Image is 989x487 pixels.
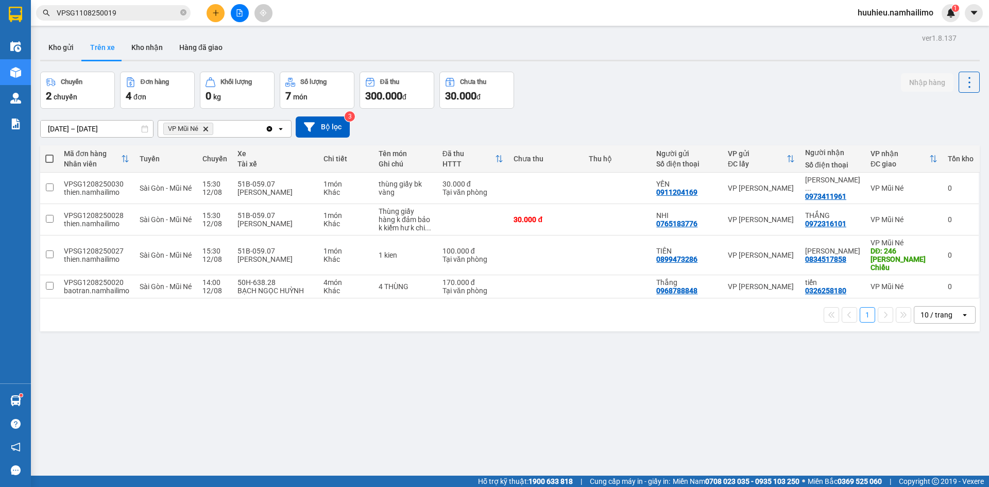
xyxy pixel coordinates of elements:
[323,211,368,220] div: 1 món
[728,251,795,259] div: VP [PERSON_NAME]
[838,477,882,485] strong: 0369 525 060
[728,149,787,158] div: VP gửi
[442,278,504,287] div: 170.000 đ
[171,35,231,60] button: Hàng đã giao
[237,287,314,295] div: BẠCH NGỌC HUỲNH
[656,188,697,196] div: 0911204169
[948,184,974,192] div: 0
[952,5,959,12] sup: 1
[705,477,799,485] strong: 0708 023 035 - 0935 103 250
[120,72,195,109] button: Đơn hàng4đơn
[61,78,82,86] div: Chuyến
[379,282,432,291] div: 4 THÙNG
[728,215,795,224] div: VP [PERSON_NAME]
[140,251,192,259] span: Sài Gòn - Mũi Né
[439,72,514,109] button: Chưa thu30.000đ
[323,255,368,263] div: Khác
[133,93,146,101] span: đơn
[323,287,368,295] div: Khác
[442,247,504,255] div: 100.000 đ
[202,287,227,295] div: 12/08
[656,220,697,228] div: 0765183776
[280,72,354,109] button: Số lượng7món
[514,155,578,163] div: Chưa thu
[40,72,115,109] button: Chuyến2chuyến
[323,188,368,196] div: Khác
[805,287,846,295] div: 0326258180
[656,278,718,287] div: Thắng
[948,155,974,163] div: Tồn kho
[54,93,77,101] span: chuyến
[20,394,23,397] sup: 1
[237,149,314,158] div: Xe
[802,479,805,483] span: ⚪️
[57,7,178,19] input: Tìm tên, số ĐT hoặc mã đơn
[323,155,368,163] div: Chi tiết
[206,90,211,102] span: 0
[323,278,368,287] div: 4 món
[64,160,121,168] div: Nhân viên
[478,476,573,487] span: Hỗ trợ kỹ thuật:
[202,211,227,220] div: 15:30
[237,247,314,255] div: 51B-059.07
[220,78,252,86] div: Khối lượng
[871,247,937,272] div: DĐ: 246 Nguyễn Đình Chiểu
[202,255,227,263] div: 12/08
[237,160,314,168] div: Tài xế
[805,278,860,287] div: tiến
[126,90,131,102] span: 4
[64,247,129,255] div: VPSG1208250027
[442,149,496,158] div: Đã thu
[141,78,169,86] div: Đơn hàng
[43,9,50,16] span: search
[728,282,795,291] div: VP [PERSON_NAME]
[10,93,21,104] img: warehouse-icon
[805,184,811,192] span: ...
[237,188,314,196] div: [PERSON_NAME]
[237,278,314,287] div: 50H-638.28
[528,477,573,485] strong: 1900 633 818
[425,224,431,232] span: ...
[728,184,795,192] div: VP [PERSON_NAME]
[590,476,670,487] span: Cung cấp máy in - giấy in:
[11,442,21,452] span: notification
[379,149,432,158] div: Tên món
[860,307,875,323] button: 1
[871,184,937,192] div: VP Mũi Né
[231,4,249,22] button: file-add
[460,78,486,86] div: Chưa thu
[805,220,846,228] div: 0972316101
[300,78,327,86] div: Số lượng
[202,126,209,132] svg: Delete
[254,4,272,22] button: aim
[581,476,582,487] span: |
[215,124,216,134] input: Selected VP Mũi Né.
[9,7,22,22] img: logo-vxr
[890,476,891,487] span: |
[948,215,974,224] div: 0
[589,155,646,163] div: Thu hộ
[656,255,697,263] div: 0899473286
[237,220,314,228] div: [PERSON_NAME]
[64,188,129,196] div: thien.namhailimo
[965,4,983,22] button: caret-down
[200,72,275,109] button: Khối lượng0kg
[946,8,956,18] img: icon-new-feature
[64,287,129,295] div: baotran.namhailimo
[442,287,504,295] div: Tại văn phòng
[901,73,953,92] button: Nhập hàng
[323,247,368,255] div: 1 món
[948,282,974,291] div: 0
[805,192,846,200] div: 0973411961
[948,251,974,259] div: 0
[932,478,939,485] span: copyright
[207,4,225,22] button: plus
[64,149,121,158] div: Mã đơn hàng
[442,255,504,263] div: Tại văn phòng
[514,215,578,224] div: 30.000 đ
[442,180,504,188] div: 30.000 đ
[345,111,355,122] sup: 3
[285,90,291,102] span: 7
[437,145,509,173] th: Toggle SortBy
[953,5,957,12] span: 1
